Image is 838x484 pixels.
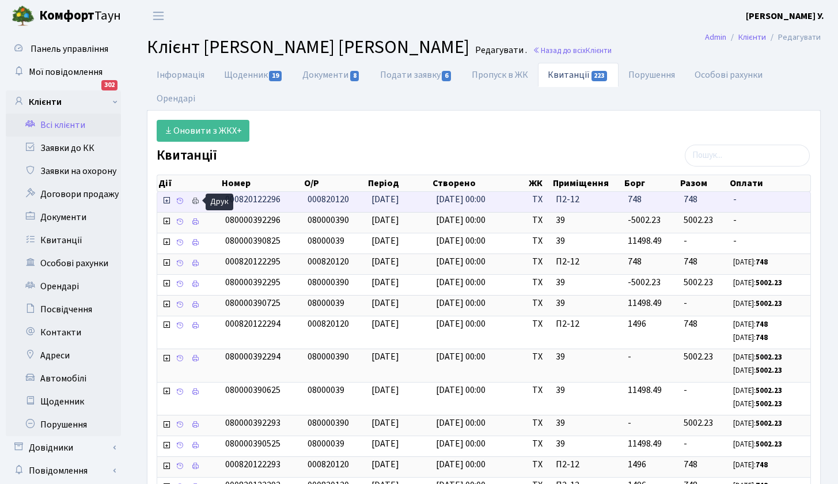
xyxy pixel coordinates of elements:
[157,175,221,191] th: Дії
[225,417,280,429] span: 080000392293
[303,175,367,191] th: О/Р
[225,437,280,450] span: 080000390525
[308,317,349,330] span: 000820120
[308,437,344,450] span: 08000039
[556,350,618,364] span: 39
[528,175,551,191] th: ЖК
[214,63,293,87] a: Щоденник
[532,417,547,430] span: ТХ
[628,193,642,206] span: 748
[147,34,469,60] span: Клієнт [PERSON_NAME] [PERSON_NAME]
[556,384,618,397] span: 39
[308,297,344,309] span: 08000039
[628,384,662,396] span: 11498.49
[371,214,399,226] span: [DATE]
[371,193,399,206] span: [DATE]
[147,86,205,111] a: Орендарі
[225,193,280,206] span: 000820122296
[532,276,547,289] span: ТХ
[39,6,94,25] b: Комфорт
[371,458,399,471] span: [DATE]
[350,71,359,81] span: 8
[370,63,462,87] a: Подати заявку
[436,193,486,206] span: [DATE] 00:00
[473,45,527,56] small: Редагувати .
[6,60,121,84] a: Мої повідомлення302
[684,317,697,330] span: 748
[371,235,399,247] span: [DATE]
[756,418,782,429] b: 5002.23
[371,350,399,363] span: [DATE]
[436,417,486,429] span: [DATE] 00:00
[225,297,280,309] span: 080000390725
[436,350,486,363] span: [DATE] 00:00
[144,6,173,25] button: Переключити навігацію
[628,458,646,471] span: 1496
[225,317,280,330] span: 000820122294
[147,63,214,87] a: Інформація
[733,460,768,470] small: [DATE]:
[684,350,713,363] span: 5002.23
[685,145,810,167] input: Пошук...
[756,298,782,309] b: 5002.23
[685,63,772,87] a: Особові рахунки
[6,252,121,275] a: Особові рахунки
[733,257,768,267] small: [DATE]:
[756,319,768,330] b: 748
[532,235,547,248] span: ТХ
[436,297,486,309] span: [DATE] 00:00
[688,25,838,50] nav: breadcrumb
[6,321,121,344] a: Контакти
[436,317,486,330] span: [DATE] 00:00
[746,9,824,23] a: [PERSON_NAME] У.
[371,297,399,309] span: [DATE]
[6,90,121,114] a: Клієнти
[206,194,233,210] div: Друк
[556,276,618,289] span: 39
[39,6,121,26] span: Таун
[729,175,810,191] th: Оплати
[269,71,282,81] span: 19
[628,297,662,309] span: 11498.49
[552,175,623,191] th: Приміщення
[591,71,608,81] span: 223
[436,214,486,226] span: [DATE] 00:00
[733,332,768,343] small: [DATE]:
[6,298,121,321] a: Посвідчення
[756,352,782,362] b: 5002.23
[6,413,121,436] a: Порушення
[532,384,547,397] span: ТХ
[705,31,726,43] a: Admin
[684,384,687,396] span: -
[556,297,618,310] span: 39
[733,319,768,330] small: [DATE]:
[684,214,713,226] span: 5002.23
[293,63,370,87] a: Документи
[733,193,806,206] span: -
[371,317,399,330] span: [DATE]
[367,175,431,191] th: Період
[225,350,280,363] span: 080000392294
[225,235,280,247] span: 080000390825
[532,317,547,331] span: ТХ
[462,63,538,87] a: Пропуск в ЖК
[436,384,486,396] span: [DATE] 00:00
[756,460,768,470] b: 748
[538,63,618,87] a: Квитанції
[532,193,547,206] span: ТХ
[619,63,685,87] a: Порушення
[308,417,349,429] span: 080000390
[436,276,486,289] span: [DATE] 00:00
[225,214,280,226] span: 080000392296
[628,350,631,363] span: -
[756,399,782,409] b: 5002.23
[6,436,121,459] a: Довідники
[628,417,631,429] span: -
[733,418,782,429] small: [DATE]:
[308,214,349,226] span: 080000390
[308,458,349,471] span: 000820120
[225,276,280,289] span: 080000392295
[31,43,108,55] span: Панель управління
[6,137,121,160] a: Заявки до КК
[6,114,121,137] a: Всі клієнти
